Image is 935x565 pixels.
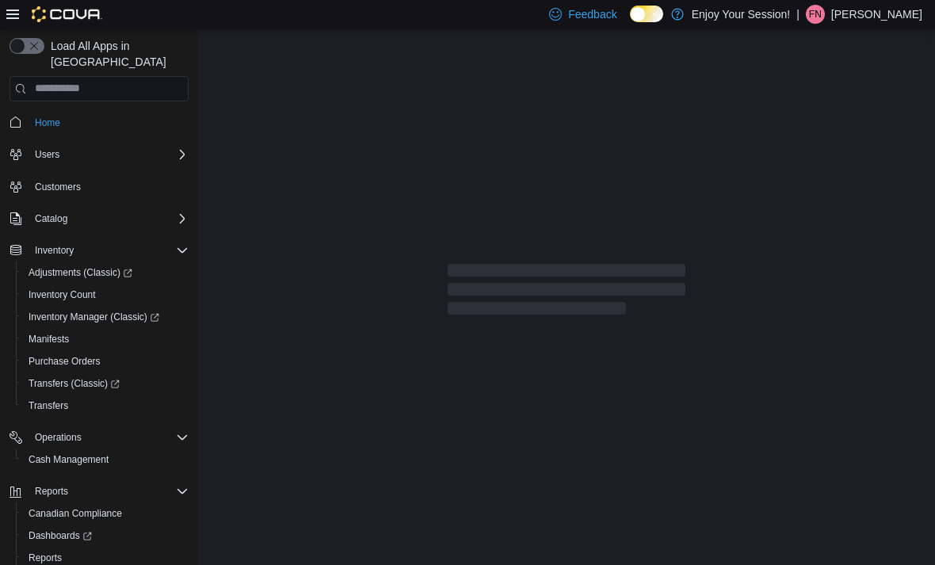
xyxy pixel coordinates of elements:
[22,330,189,349] span: Manifests
[16,306,195,328] a: Inventory Manager (Classic)
[3,111,195,134] button: Home
[35,148,59,161] span: Users
[29,428,189,447] span: Operations
[29,507,122,520] span: Canadian Compliance
[29,399,68,412] span: Transfers
[29,529,92,542] span: Dashboards
[22,307,189,326] span: Inventory Manager (Classic)
[35,485,68,498] span: Reports
[22,307,166,326] a: Inventory Manager (Classic)
[29,113,189,132] span: Home
[3,175,195,198] button: Customers
[22,526,189,545] span: Dashboards
[32,6,102,22] img: Cova
[29,209,189,228] span: Catalog
[22,263,189,282] span: Adjustments (Classic)
[29,453,109,466] span: Cash Management
[29,377,120,390] span: Transfers (Classic)
[806,5,825,24] div: Fabio Nocita
[630,22,631,23] span: Dark Mode
[35,116,60,129] span: Home
[568,6,616,22] span: Feedback
[35,181,81,193] span: Customers
[16,372,195,395] a: Transfers (Classic)
[29,355,101,368] span: Purchase Orders
[448,267,685,318] span: Loading
[16,350,195,372] button: Purchase Orders
[22,374,189,393] span: Transfers (Classic)
[16,525,195,547] a: Dashboards
[29,333,69,345] span: Manifests
[22,450,115,469] a: Cash Management
[3,426,195,449] button: Operations
[29,428,88,447] button: Operations
[22,352,189,371] span: Purchase Orders
[16,284,195,306] button: Inventory Count
[44,38,189,70] span: Load All Apps in [GEOGRAPHIC_DATA]
[22,285,189,304] span: Inventory Count
[692,5,791,24] p: Enjoy Your Session!
[809,5,822,24] span: FN
[3,239,195,262] button: Inventory
[29,482,74,501] button: Reports
[16,502,195,525] button: Canadian Compliance
[35,244,74,257] span: Inventory
[22,504,128,523] a: Canadian Compliance
[29,266,132,279] span: Adjustments (Classic)
[29,113,67,132] a: Home
[35,431,82,444] span: Operations
[16,328,195,350] button: Manifests
[3,208,195,230] button: Catalog
[16,262,195,284] a: Adjustments (Classic)
[22,504,189,523] span: Canadian Compliance
[22,285,102,304] a: Inventory Count
[29,482,189,501] span: Reports
[29,178,87,197] a: Customers
[22,263,139,282] a: Adjustments (Classic)
[29,552,62,564] span: Reports
[22,450,189,469] span: Cash Management
[29,311,159,323] span: Inventory Manager (Classic)
[29,145,66,164] button: Users
[3,143,195,166] button: Users
[630,6,663,22] input: Dark Mode
[22,396,189,415] span: Transfers
[22,526,98,545] a: Dashboards
[22,352,107,371] a: Purchase Orders
[29,241,189,260] span: Inventory
[3,480,195,502] button: Reports
[29,288,96,301] span: Inventory Count
[831,5,922,24] p: [PERSON_NAME]
[29,177,189,197] span: Customers
[29,145,189,164] span: Users
[16,449,195,471] button: Cash Management
[35,212,67,225] span: Catalog
[22,396,74,415] a: Transfers
[16,395,195,417] button: Transfers
[29,209,74,228] button: Catalog
[796,5,800,24] p: |
[22,330,75,349] a: Manifests
[29,241,80,260] button: Inventory
[22,374,126,393] a: Transfers (Classic)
